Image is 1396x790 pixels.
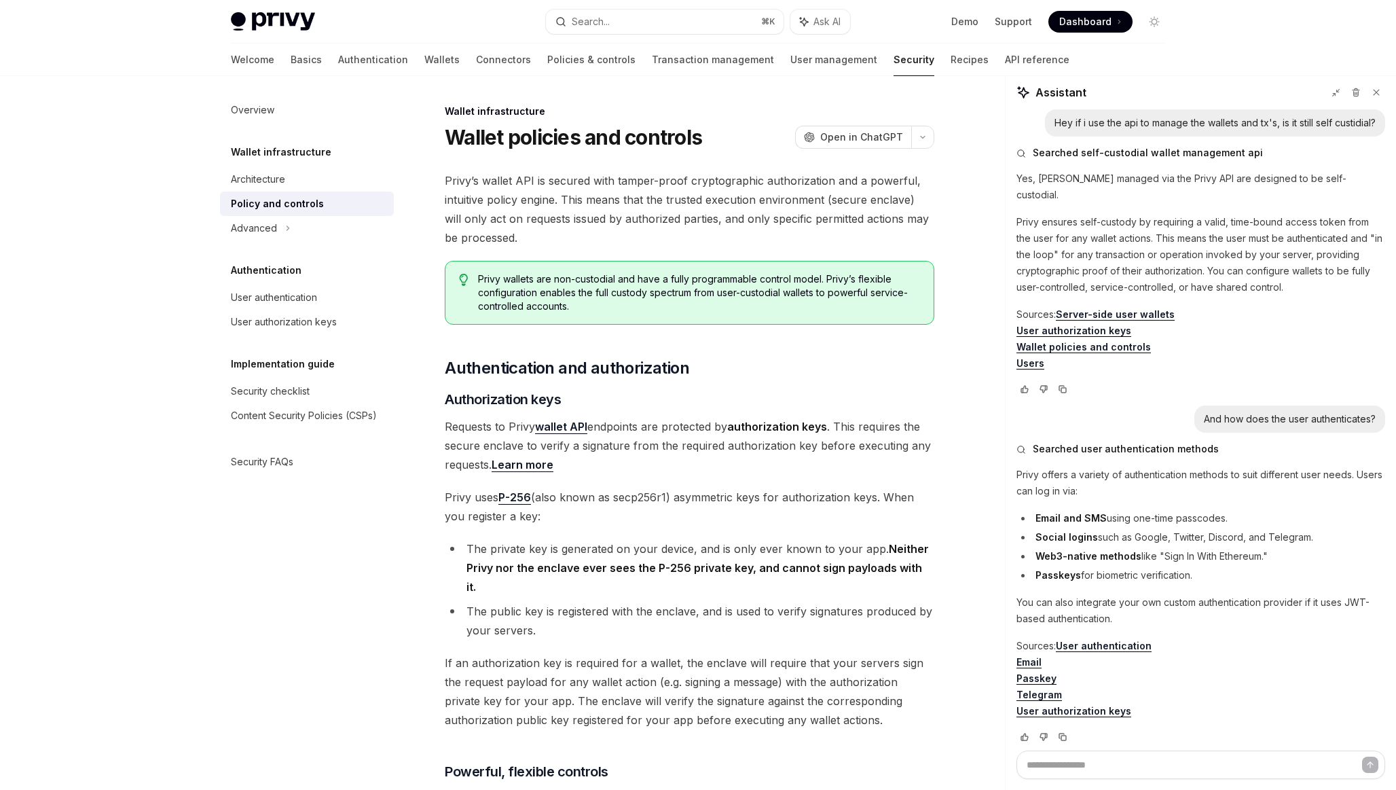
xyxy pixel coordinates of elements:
[547,43,636,76] a: Policies & controls
[1143,11,1165,33] button: Toggle dark mode
[995,15,1032,29] a: Support
[231,220,277,236] div: Advanced
[1056,640,1152,652] a: User authentication
[291,43,322,76] a: Basics
[727,420,827,433] strong: authorization keys
[445,171,934,247] span: Privy’s wallet API is secured with tamper-proof cryptographic authorization and a powerful, intui...
[231,454,293,470] div: Security FAQs
[498,490,531,505] a: P-256
[476,43,531,76] a: Connectors
[231,262,301,279] h5: Authentication
[1016,442,1385,456] button: Searched user authentication methods
[220,98,394,122] a: Overview
[445,357,689,379] span: Authentication and authorization
[1016,656,1042,668] a: Email
[231,289,317,306] div: User authentication
[951,43,989,76] a: Recipes
[220,403,394,428] a: Content Security Policies (CSPs)
[1204,412,1376,426] div: And how does the user authenticates?
[1016,529,1385,545] li: such as Google, Twitter, Discord, and Telegram.
[445,417,934,474] span: Requests to Privy endpoints are protected by . This requires the secure enclave to verify a signa...
[1035,84,1086,101] span: Assistant
[1005,43,1069,76] a: API reference
[1035,569,1081,581] strong: Passkeys
[231,383,310,399] div: Security checklist
[1056,308,1175,321] a: Server-side user wallets
[445,762,608,781] span: Powerful, flexible controls
[1035,550,1141,562] strong: Web3-native methods
[445,125,702,149] h1: Wallet policies and controls
[1016,594,1385,627] p: You can also integrate your own custom authentication provider if it uses JWT-based authentication.
[445,105,934,118] div: Wallet infrastructure
[1362,757,1378,773] button: Send message
[546,10,784,34] button: Search...⌘K
[820,130,903,144] span: Open in ChatGPT
[535,420,587,434] a: wallet API
[220,450,394,474] a: Security FAQs
[795,126,911,149] button: Open in ChatGPT
[466,542,929,594] strong: Neither Privy nor the enclave ever sees the P-256 private key, and cannot sign payloads with it.
[1035,512,1107,524] strong: Email and SMS
[220,310,394,334] a: User authorization keys
[1016,672,1057,685] a: Passkey
[1016,214,1385,295] p: Privy ensures self-custody by requiring a valid, time-bound access token from the user for any wa...
[478,272,920,313] span: Privy wallets are non-custodial and have a fully programmable control model. Privy’s flexible con...
[1016,689,1062,701] a: Telegram
[813,15,841,29] span: Ask AI
[761,16,775,27] span: ⌘ K
[1054,116,1376,130] div: Hey if i use the api to manage the wallets and tx's, is it still self custidial?
[1035,531,1098,543] strong: Social logins
[445,602,934,640] li: The public key is registered with the enclave, and is used to verify signatures produced by your ...
[220,192,394,216] a: Policy and controls
[1016,510,1385,526] li: using one-time passcodes.
[1016,548,1385,564] li: like "Sign In With Ethereum."
[652,43,774,76] a: Transaction management
[231,12,315,31] img: light logo
[231,314,337,330] div: User authorization keys
[1016,705,1131,717] a: User authorization keys
[1016,638,1385,719] p: Sources:
[231,43,274,76] a: Welcome
[1059,15,1112,29] span: Dashboard
[424,43,460,76] a: Wallets
[1033,442,1219,456] span: Searched user authentication methods
[492,458,553,472] a: Learn more
[572,14,610,30] div: Search...
[1016,306,1385,372] p: Sources:
[445,539,934,596] li: The private key is generated on your device, and is only ever known to your app.
[1016,170,1385,203] p: Yes, [PERSON_NAME] managed via the Privy API are designed to be self-custodial.
[231,144,331,160] h5: Wallet infrastructure
[445,653,934,730] span: If an authorization key is required for a wallet, the enclave will require that your servers sign...
[220,379,394,403] a: Security checklist
[790,10,850,34] button: Ask AI
[445,488,934,526] span: Privy uses (also known as secp256r1) asymmetric keys for authorization keys. When you register a ...
[445,390,561,409] span: Authorization keys
[231,196,324,212] div: Policy and controls
[231,408,377,424] div: Content Security Policies (CSPs)
[1016,146,1385,160] button: Searched self-custodial wallet management api
[1016,341,1151,353] a: Wallet policies and controls
[220,167,394,192] a: Architecture
[951,15,978,29] a: Demo
[231,356,335,372] h5: Implementation guide
[1016,567,1385,583] li: for biometric verification.
[790,43,877,76] a: User management
[1016,325,1131,337] a: User authorization keys
[231,171,285,187] div: Architecture
[338,43,408,76] a: Authentication
[220,285,394,310] a: User authentication
[1016,357,1044,370] a: Users
[231,102,274,118] div: Overview
[894,43,934,76] a: Security
[1033,146,1263,160] span: Searched self-custodial wallet management api
[1048,11,1133,33] a: Dashboard
[459,274,469,286] svg: Tip
[1016,467,1385,499] p: Privy offers a variety of authentication methods to suit different user needs. Users can log in via:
